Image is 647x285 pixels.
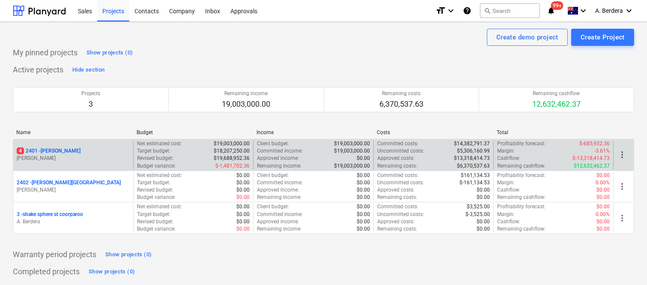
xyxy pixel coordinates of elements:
i: format_size [435,6,446,16]
p: $0.00 [236,211,250,218]
p: Revised budget : [137,218,173,225]
p: Budget variance : [137,162,176,170]
p: Budget variance : [137,194,176,201]
p: Profitability forecast : [497,140,546,147]
button: Hide section [70,63,107,77]
i: keyboard_arrow_down [578,6,588,16]
p: $19,003,000.00 [334,147,370,155]
div: Create demo project [496,32,558,43]
p: $18,207,250.00 [214,147,250,155]
div: 42401 -[PERSON_NAME][PERSON_NAME] [17,147,130,162]
p: Cashflow : [497,155,520,162]
span: search [484,7,491,14]
p: 19,003,000.00 [222,99,270,109]
p: $0.00 [236,225,250,233]
div: Income [256,129,370,135]
p: Budget variance : [137,225,176,233]
p: Revised budget : [137,186,173,194]
button: Search [480,3,540,18]
p: Approved income : [257,155,299,162]
button: Create demo project [487,29,568,46]
p: $0.00 [236,218,250,225]
p: $0.00 [236,172,250,179]
div: Show projects (0) [105,250,152,260]
p: $-1,481,702.36 [215,162,250,170]
i: keyboard_arrow_down [624,6,634,16]
p: $3,525.00 [467,203,490,210]
p: $-161,134.53 [459,179,490,186]
p: Cashflow : [497,186,520,194]
p: $0.00 [596,225,610,233]
p: Remaining income : [257,162,301,170]
div: Budget [137,129,250,135]
p: Uncommitted costs : [377,179,424,186]
div: Create Project [581,32,625,43]
p: Committed costs : [377,140,418,147]
p: $0.00 [357,203,370,210]
p: Uncommitted costs : [377,211,424,218]
p: Client budget : [257,172,289,179]
p: $6,370,537.63 [457,162,490,170]
p: 2401 - [PERSON_NAME] [17,147,81,155]
p: $0.00 [596,172,610,179]
p: 3 - shake sphere st coorparoo [17,211,83,218]
p: $0.00 [596,203,610,210]
p: $161,134.53 [461,172,490,179]
p: 0.00% [596,211,610,218]
p: Committed income : [257,211,303,218]
p: Net estimated cost : [137,203,182,210]
p: $0.00 [477,186,490,194]
p: Committed costs : [377,172,418,179]
p: Net estimated cost : [137,172,182,179]
p: Net estimated cost : [137,140,182,147]
p: $0.00 [236,186,250,194]
button: Show projects (0) [86,265,137,279]
p: [PERSON_NAME] [17,155,130,162]
iframe: Chat Widget [604,244,647,285]
p: Remaining cashflow [532,90,581,97]
p: $0.00 [236,203,250,210]
button: Show projects (0) [103,248,154,261]
span: more_vert [617,213,627,223]
p: Profitability forecast : [497,203,546,210]
div: 2402 -[PERSON_NAME][GEOGRAPHIC_DATA][PERSON_NAME] [17,179,130,194]
p: $0.00 [357,194,370,201]
p: Remaining cashflow : [497,162,546,170]
p: $0.00 [357,155,370,162]
p: Remaining income : [257,194,301,201]
p: $0.00 [477,225,490,233]
p: Approved costs : [377,186,414,194]
p: $12,632,462.37 [574,162,610,170]
p: $0.00 [477,218,490,225]
p: Remaining income : [257,225,301,233]
span: more_vert [617,181,627,192]
button: Show projects (0) [84,46,135,60]
div: Show projects (0) [89,267,135,277]
p: $0.00 [596,194,610,201]
p: Approved income : [257,186,299,194]
span: more_vert [617,150,627,160]
p: A. Berdera [17,218,130,225]
p: Committed costs : [377,203,418,210]
p: Target budget : [137,179,170,186]
i: Knowledge base [463,6,471,16]
p: $0.00 [236,194,250,201]
p: Remaining costs [379,90,423,97]
p: $13,318,414.73 [454,155,490,162]
p: Margin : [497,179,515,186]
div: Show projects (0) [86,48,133,58]
p: $19,688,952.36 [214,155,250,162]
p: Remaining costs : [377,194,417,201]
p: Remaining costs : [377,225,417,233]
p: Approved costs : [377,218,414,225]
p: 0.00% [596,179,610,186]
p: [PERSON_NAME] [17,186,130,194]
p: Approved income : [257,218,299,225]
p: Target budget : [137,211,170,218]
p: 2402 - [PERSON_NAME][GEOGRAPHIC_DATA] [17,179,121,186]
p: Remaining cashflow : [497,194,546,201]
p: $0.00 [596,186,610,194]
p: Target budget : [137,147,170,155]
p: $19,003,000.00 [334,162,370,170]
p: My pinned projects [13,48,78,58]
